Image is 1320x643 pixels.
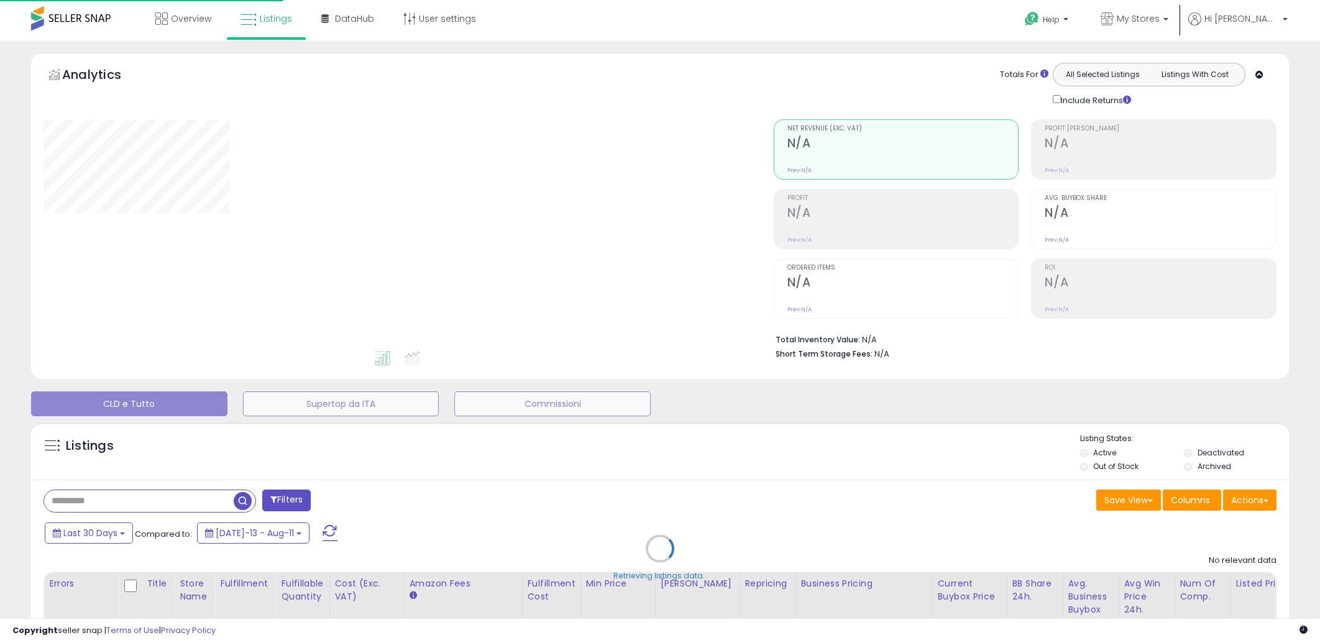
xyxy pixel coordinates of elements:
h2: N/A [1045,275,1276,292]
small: Prev: N/A [787,306,812,313]
small: Prev: N/A [1045,306,1069,313]
button: Supertop da ITA [243,391,439,416]
div: Include Returns [1043,93,1146,107]
a: Help [1015,2,1081,40]
button: All Selected Listings [1056,66,1149,83]
button: CLD e Tutto [31,391,227,416]
span: ROI [1045,265,1276,271]
small: Prev: N/A [1045,166,1069,174]
div: Retrieving listings data.. [613,570,707,581]
strong: Copyright [12,624,58,636]
h2: N/A [787,136,1019,153]
span: Help [1043,14,1060,25]
span: Ordered Items [787,265,1019,271]
span: Net Revenue (Exc. VAT) [787,125,1019,132]
div: seller snap | | [12,625,216,637]
span: Profit [PERSON_NAME] [1045,125,1276,132]
li: N/A [776,331,1267,346]
h2: N/A [1045,136,1276,153]
small: Prev: N/A [787,166,812,174]
b: Short Term Storage Fees: [776,349,873,359]
span: Hi [PERSON_NAME] [1204,12,1279,25]
div: Totals For [1000,69,1048,81]
h2: N/A [1045,206,1276,222]
span: Profit [787,195,1019,202]
h5: Analytics [62,66,145,86]
span: Listings [260,12,292,25]
a: Hi [PERSON_NAME] [1188,12,1288,40]
button: Commissioni [454,391,651,416]
h2: N/A [787,206,1019,222]
span: N/A [874,348,889,360]
span: My Stores [1117,12,1160,25]
span: Overview [171,12,211,25]
i: Get Help [1024,11,1040,27]
h2: N/A [787,275,1019,292]
button: Listings With Cost [1148,66,1241,83]
span: Avg. Buybox Share [1045,195,1276,202]
b: Total Inventory Value: [776,334,860,345]
small: Prev: N/A [1045,236,1069,244]
span: DataHub [335,12,374,25]
small: Prev: N/A [787,236,812,244]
